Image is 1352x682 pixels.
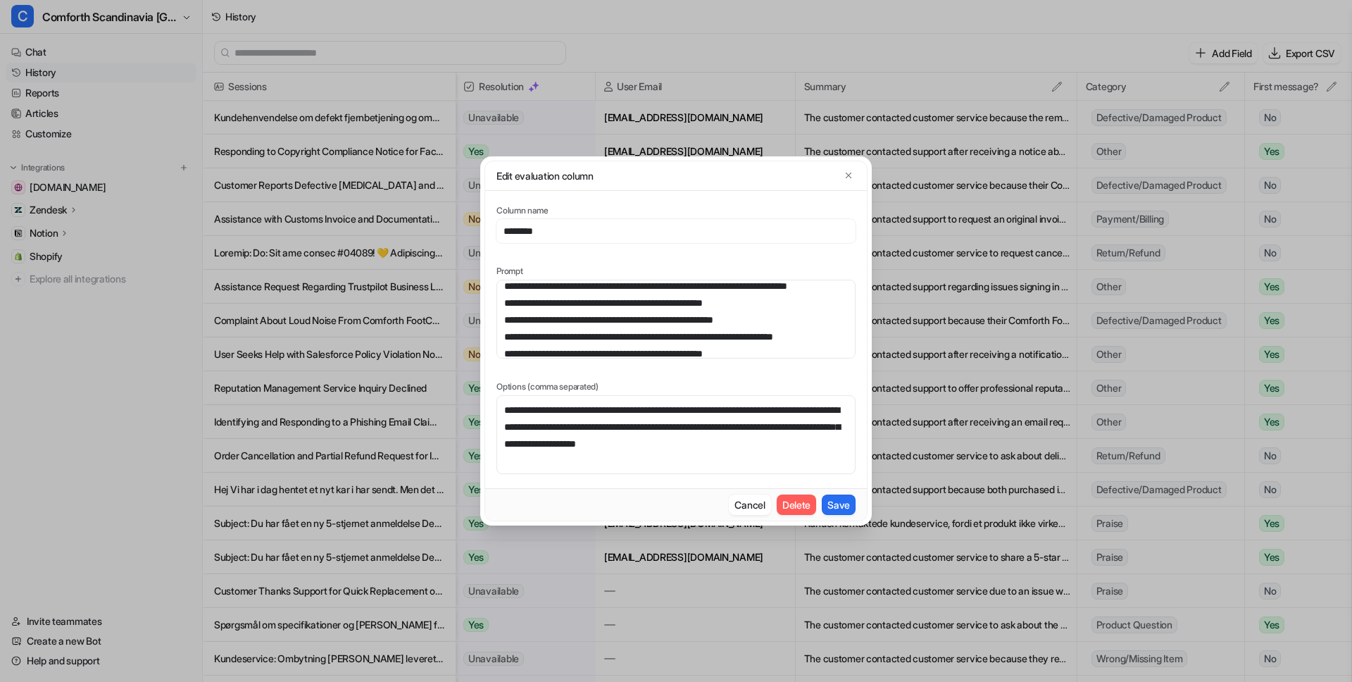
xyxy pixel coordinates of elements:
[496,266,856,277] label: Prompt
[496,168,594,183] p: Edit evaluation column
[496,381,856,392] label: Options (comma separated)
[729,495,770,515] button: Cancel
[777,495,816,515] button: Delete
[822,495,856,515] button: Save
[496,205,856,216] label: Column name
